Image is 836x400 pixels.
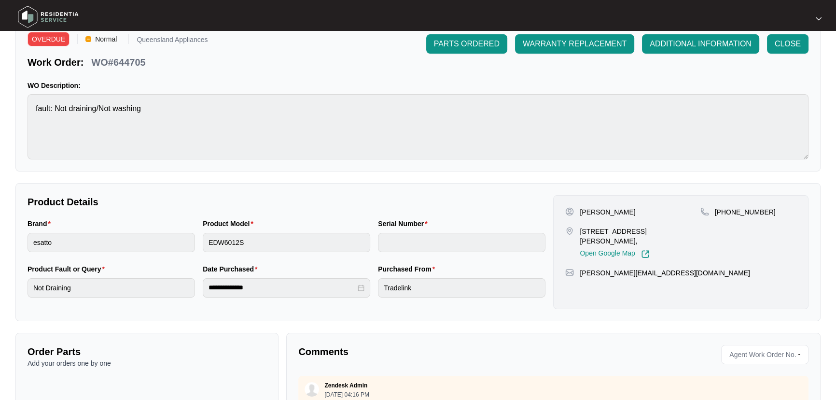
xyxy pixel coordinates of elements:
[580,207,635,217] p: [PERSON_NAME]
[816,16,822,21] img: dropdown arrow
[28,345,266,358] p: Order Parts
[91,56,145,69] p: WO#644705
[378,264,439,274] label: Purchased From
[378,278,545,298] input: Purchased From
[324,382,367,389] p: Zendesk Admin
[28,94,808,159] textarea: fault: Not draining/Not washing
[28,264,109,274] label: Product Fault or Query
[650,38,752,50] span: ADDITIONAL INFORMATION
[28,278,195,298] input: Product Fault or Query
[523,38,627,50] span: WARRANTY REPLACEMENT
[426,34,507,54] button: PARTS ORDERED
[28,233,195,252] input: Brand
[725,347,796,362] span: Agent Work Order No.
[565,227,574,235] img: map-pin
[434,38,500,50] span: PARTS ORDERED
[28,195,545,209] p: Product Details
[715,207,776,217] p: [PHONE_NUMBER]
[580,268,750,278] p: [PERSON_NAME][EMAIL_ADDRESS][DOMAIN_NAME]
[798,347,804,362] p: -
[85,36,91,42] img: Vercel Logo
[580,227,700,246] p: [STREET_ADDRESS][PERSON_NAME],
[642,34,759,54] button: ADDITIONAL INFORMATION
[28,219,55,229] label: Brand
[28,81,808,90] p: WO Description:
[298,345,546,358] p: Comments
[775,38,801,50] span: CLOSE
[515,34,634,54] button: WARRANTY REPLACEMENT
[28,32,70,46] span: OVERDUE
[305,382,319,397] img: user.svg
[28,358,266,368] p: Add your orders one by one
[14,2,82,31] img: residentia service logo
[378,233,545,252] input: Serial Number
[565,268,574,277] img: map-pin
[28,56,84,69] p: Work Order:
[767,34,808,54] button: CLOSE
[565,207,574,216] img: user-pin
[324,392,369,398] p: [DATE] 04:16 PM
[700,207,709,216] img: map-pin
[378,219,431,229] label: Serial Number
[580,250,649,258] a: Open Google Map
[137,36,208,46] p: Queensland Appliances
[203,219,257,229] label: Product Model
[203,233,370,252] input: Product Model
[641,250,650,258] img: Link-External
[209,283,356,293] input: Date Purchased
[203,264,261,274] label: Date Purchased
[91,32,121,46] span: Normal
